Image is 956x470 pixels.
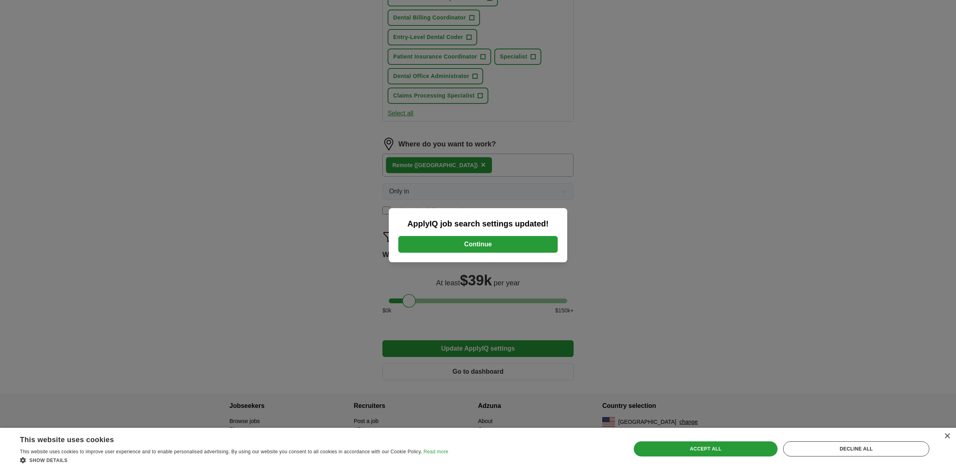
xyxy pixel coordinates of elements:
div: This website uses cookies [20,433,428,445]
div: Accept all [634,441,778,456]
div: Close [944,433,950,439]
button: Continue [398,236,558,253]
div: Decline all [783,441,929,456]
span: Show details [29,458,68,463]
div: Show details [20,456,448,464]
a: Read more, opens a new window [423,449,448,454]
h2: ApplyIQ job search settings updated! [398,218,558,230]
span: This website uses cookies to improve user experience and to enable personalised advertising. By u... [20,449,422,454]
